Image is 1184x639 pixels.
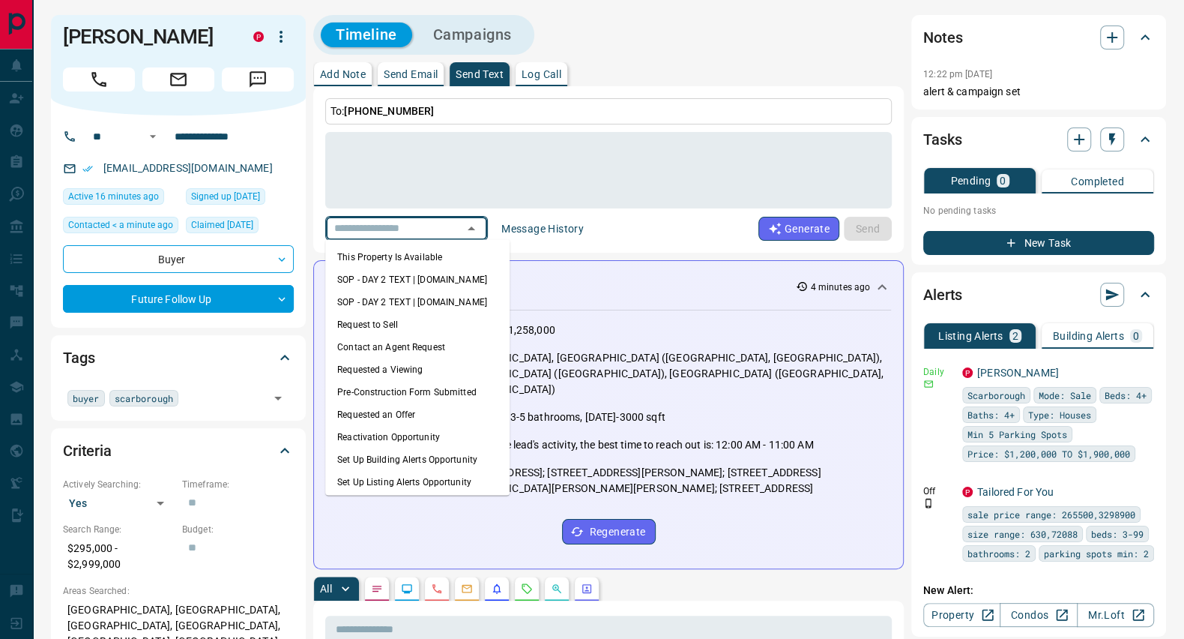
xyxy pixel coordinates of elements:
[581,583,593,595] svg: Agent Actions
[191,189,260,204] span: Signed up [DATE]
[967,427,1067,442] span: Min 5 Parking Spots
[63,536,175,577] p: $295,000 - $2,999,000
[967,546,1030,561] span: bathrooms: 2
[923,277,1154,313] div: Alerts
[923,498,934,508] svg: Push Notification Only
[1133,331,1139,341] p: 0
[326,273,891,301] div: Activity Summary4 minutes ago
[186,217,294,238] div: Sun Jul 27 2025
[923,19,1154,55] div: Notes
[325,335,510,358] li: Contact an Agent Request
[431,583,443,595] svg: Calls
[63,523,175,536] p: Search Range:
[449,465,891,496] p: [STREET_ADDRESS]; [STREET_ADDRESS][PERSON_NAME]; [STREET_ADDRESS][GEOGRAPHIC_DATA][PERSON_NAME][P...
[418,22,527,47] button: Campaigns
[967,446,1130,461] span: Price: $1,200,000 TO $1,900,000
[811,280,870,294] p: 4 minutes ago
[1071,176,1124,187] p: Completed
[63,25,231,49] h1: [PERSON_NAME]
[144,127,162,145] button: Open
[63,433,294,469] div: Criteria
[325,493,510,515] li: High Interest Opportunity
[449,437,814,453] p: Based on the lead's activity, the best time to reach out is: 12:00 AM - 11:00 AM
[325,380,510,403] li: Pre-Construction Form Submitted
[923,283,962,307] h2: Alerts
[73,391,100,406] span: buyer
[142,67,214,91] span: Email
[923,379,934,389] svg: Email
[923,583,1154,598] p: New Alert:
[68,217,173,232] span: Contacted < a minute ago
[1000,603,1077,627] a: Condos
[461,218,482,239] button: Close
[456,69,504,79] p: Send Text
[371,583,383,595] svg: Notes
[1039,388,1091,403] span: Mode: Sale
[325,268,510,290] li: SOP - DAY 2 TEXT | [DOMAIN_NAME]
[401,583,413,595] svg: Lead Browsing Activity
[268,388,289,409] button: Open
[253,31,264,42] div: property.ca
[923,365,953,379] p: Daily
[115,391,173,406] span: scarborough
[1012,331,1018,341] p: 2
[1105,388,1147,403] span: Beds: 4+
[521,583,533,595] svg: Requests
[222,67,294,91] span: Message
[967,407,1015,422] span: Baths: 4+
[977,367,1059,379] a: [PERSON_NAME]
[962,367,973,378] div: property.ca
[325,470,510,493] li: Set Up Listing Alerts Opportunity
[191,217,253,232] span: Claimed [DATE]
[63,67,135,91] span: Call
[923,121,1154,157] div: Tasks
[82,163,93,174] svg: Email Verified
[923,25,962,49] h2: Notes
[1053,331,1124,341] p: Building Alerts
[63,584,294,598] p: Areas Searched:
[325,290,510,313] li: SOP - DAY 2 TEXT | [DOMAIN_NAME]
[325,403,510,425] li: Requested an Offer
[321,22,412,47] button: Timeline
[923,69,992,79] p: 12:22 pm [DATE]
[1028,407,1091,422] span: Type: Houses
[186,188,294,209] div: Sat Jul 26 2025
[325,448,510,470] li: Set Up Building Alerts Opportunity
[967,526,1078,541] span: size range: 630,72088
[325,245,510,268] li: This Property Is Available
[962,487,973,497] div: property.ca
[63,217,178,238] div: Mon Aug 18 2025
[63,491,175,515] div: Yes
[967,507,1135,522] span: sale price range: 265500,3298900
[950,175,991,186] p: Pending
[63,340,294,376] div: Tags
[1091,526,1144,541] span: beds: 3-99
[1000,175,1006,186] p: 0
[63,188,178,209] div: Mon Aug 18 2025
[63,478,175,491] p: Actively Searching:
[758,217,839,241] button: Generate
[923,484,953,498] p: Off
[449,409,665,425] p: 4 bedrooms, 3-5 bathrooms, [DATE]-3000 sqft
[923,199,1154,222] p: No pending tasks
[1044,546,1149,561] span: parking spots min: 2
[325,358,510,380] li: Requested a Viewing
[492,217,593,241] button: Message History
[923,603,1000,627] a: Property
[384,69,438,79] p: Send Email
[491,583,503,595] svg: Listing Alerts
[182,478,294,491] p: Timeframe:
[320,583,332,594] p: All
[923,127,961,151] h2: Tasks
[325,425,510,448] li: Reactivation Opportunity
[923,231,1154,255] button: New Task
[977,486,1054,498] a: Tailored For You
[923,84,1154,100] p: alert & campaign set
[68,189,159,204] span: Active 16 minutes ago
[63,346,94,370] h2: Tags
[103,162,273,174] a: [EMAIL_ADDRESS][DOMAIN_NAME]
[63,285,294,313] div: Future Follow Up
[325,98,892,124] p: To:
[182,523,294,536] p: Budget:
[938,331,1003,341] p: Listing Alerts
